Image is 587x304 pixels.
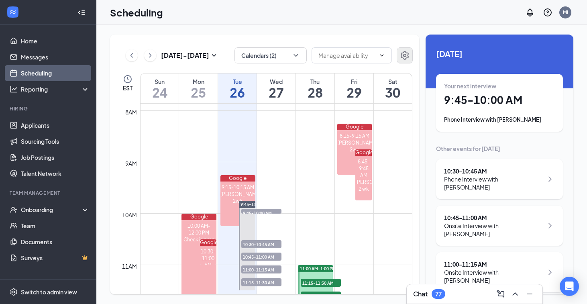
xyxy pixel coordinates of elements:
[161,51,209,60] h3: [DATE] - [DATE]
[397,47,413,63] button: Settings
[543,8,552,17] svg: QuestionInfo
[436,47,563,60] span: [DATE]
[123,84,132,92] span: EST
[400,51,410,60] svg: Settings
[292,51,300,59] svg: ChevronDown
[241,202,269,207] span: 9:45-11:30 AM
[509,288,522,300] button: ChevronUp
[444,260,543,268] div: 11:00 - 11:15 AM
[141,86,179,99] h1: 24
[545,267,555,277] svg: ChevronRight
[413,290,428,298] h3: Chat
[120,210,139,219] div: 10am
[124,159,139,168] div: 9am
[374,73,412,103] a: August 30, 2025
[21,288,77,296] div: Switch to admin view
[300,266,336,271] span: 11:00 AM-1:00 PM
[124,108,139,116] div: 8am
[379,52,385,59] svg: ChevronDown
[146,51,154,60] svg: ChevronRight
[257,86,296,99] h1: 27
[435,291,442,298] div: 77
[257,78,296,86] div: Wed
[444,268,543,284] div: Onsite Interview with [PERSON_NAME]
[218,78,257,86] div: Tue
[218,73,257,103] a: August 26, 2025
[444,222,543,238] div: Onsite Interview with [PERSON_NAME]
[444,175,543,191] div: Phone Interview with [PERSON_NAME]
[318,51,375,60] input: Manage availability
[181,214,216,220] div: Google
[301,292,341,300] span: 11:30-11:45 AM
[110,6,163,19] h1: Scheduling
[179,73,218,103] a: August 25, 2025
[560,277,579,296] div: Open Intercom Messenger
[241,209,281,217] span: 9:45-10:00 AM
[444,93,555,107] h1: 9:45 - 10:00 AM
[257,73,296,103] a: August 27, 2025
[355,149,372,156] div: Google
[200,239,216,246] div: Google
[10,288,18,296] svg: Settings
[144,49,156,61] button: ChevronRight
[220,191,255,204] div: [PERSON_NAME] 2wk
[444,167,543,175] div: 10:30 - 10:45 AM
[200,248,216,269] div: 10:30-11:00 AM
[126,49,138,61] button: ChevronLeft
[220,175,255,182] div: Google
[337,124,372,130] div: Google
[10,206,18,214] svg: UserCheck
[335,86,373,99] h1: 29
[21,133,90,149] a: Sourcing Tools
[21,206,83,214] div: Onboarding
[179,78,218,86] div: Mon
[525,289,534,299] svg: Minimize
[209,51,219,60] svg: SmallChevronDown
[181,222,216,236] div: 10:00 AM-12:00 PM
[141,78,179,86] div: Sun
[77,8,86,16] svg: Collapse
[494,288,507,300] button: ComposeMessage
[10,85,18,93] svg: Analysis
[510,289,520,299] svg: ChevronUp
[335,73,373,103] a: August 29, 2025
[523,288,536,300] button: Minimize
[496,289,505,299] svg: ComposeMessage
[21,250,90,266] a: SurveysCrown
[563,9,568,16] div: MI
[179,86,218,99] h1: 25
[21,49,90,65] a: Messages
[444,82,555,90] div: Your next interview
[296,86,334,99] h1: 28
[120,262,139,271] div: 11am
[21,234,90,250] a: Documents
[444,214,543,222] div: 10:45 - 11:00 AM
[374,78,412,86] div: Sat
[301,279,341,287] span: 11:15-11:30 AM
[21,218,90,234] a: Team
[337,139,372,153] div: [PERSON_NAME] 2wk
[21,165,90,182] a: Talent Network
[10,105,88,112] div: Hiring
[21,149,90,165] a: Job Postings
[21,117,90,133] a: Applicants
[525,8,535,17] svg: Notifications
[218,86,257,99] h1: 26
[444,116,555,124] div: Phone Interview with [PERSON_NAME]
[296,78,334,86] div: Thu
[337,133,372,139] div: 8:15-9:15 AM
[436,145,563,153] div: Other events for [DATE]
[296,73,334,103] a: August 28, 2025
[545,221,555,231] svg: ChevronRight
[355,158,372,179] div: 8:45-9:45 AM
[10,190,88,196] div: Team Management
[128,51,136,60] svg: ChevronLeft
[545,174,555,184] svg: ChevronRight
[123,74,132,84] svg: Clock
[141,73,179,103] a: August 24, 2025
[335,78,373,86] div: Fri
[21,85,90,93] div: Reporting
[181,236,216,243] div: Check in prep
[21,33,90,49] a: Home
